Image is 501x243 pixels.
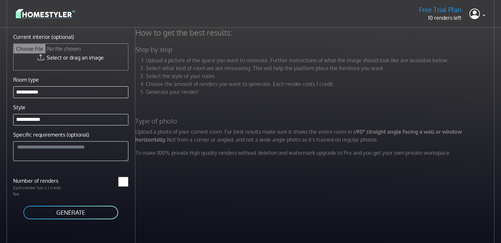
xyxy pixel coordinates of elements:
[13,103,25,111] label: Style
[13,76,39,84] label: Room type
[146,64,496,72] li: Select what kind of room we are renovating. This will help the platform place the furniture you w...
[131,128,500,144] p: Upload a photo of your current room. For best results make sure it shows the entire room in a Not...
[146,72,496,80] li: Select the style of your room.
[419,14,461,22] p: 10 renders left
[419,6,461,14] h5: Free Trial Plan
[146,80,496,88] li: Choose the amount of renders you want to generate. Each render costs 1 credit.
[13,33,74,41] label: Current interior (optional)
[146,88,496,96] li: Generate your render!
[131,45,500,54] h5: Step by step
[131,117,500,125] h5: Type of photo
[9,177,71,185] label: Number of renders
[131,149,500,157] p: To make 100% private high quality renders without deletion and watermark upgrade to Pro and you g...
[9,185,71,197] p: Each render has a 1 credit fee
[135,128,462,143] strong: 90° straight angle facing a wall or window horizontally.
[146,56,496,64] li: Upload a picture of the space you want to renovate. Further instructions of what the image should...
[23,205,119,220] button: GENERATE
[16,8,75,19] img: logo-3de290ba35641baa71223ecac5eacb59cb85b4c7fdf211dc9aaecaaee71ea2f8.svg
[13,131,89,139] label: Specific requirements (optional)
[131,28,500,38] h4: How to get the best results:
